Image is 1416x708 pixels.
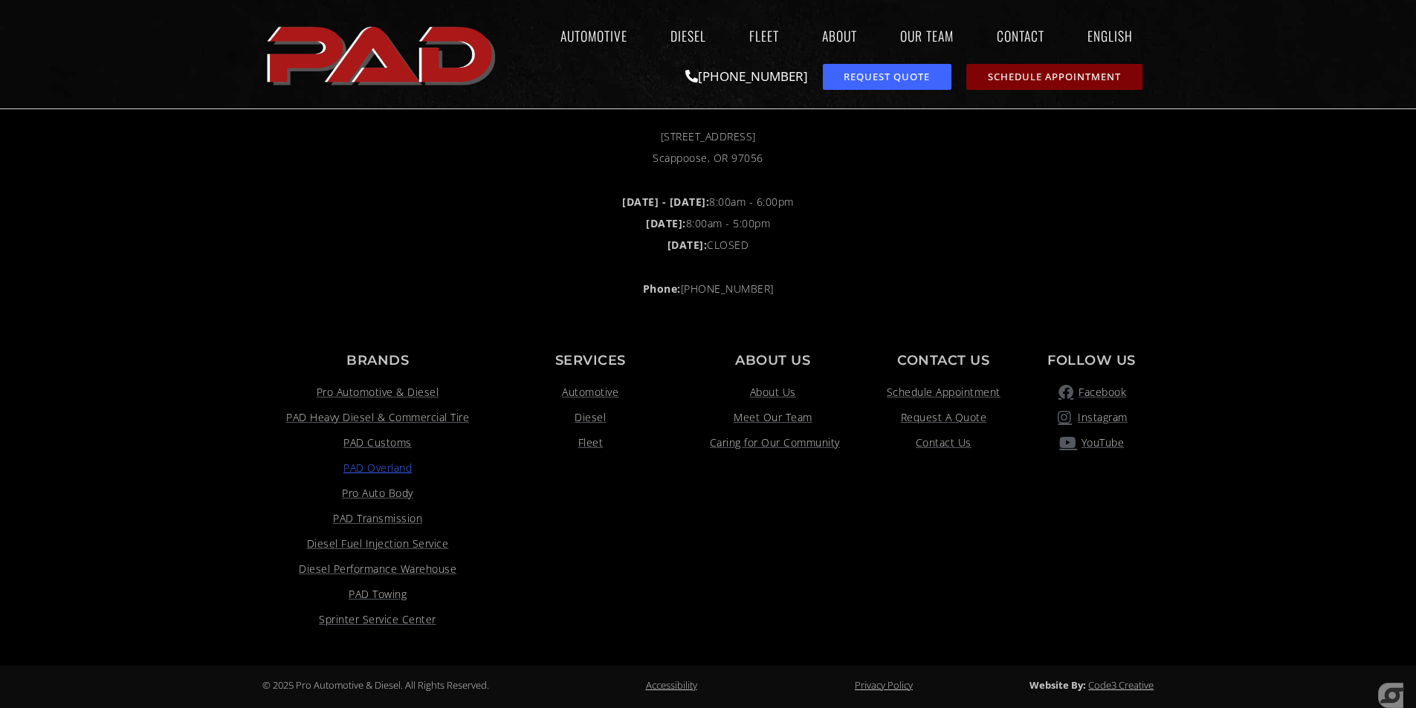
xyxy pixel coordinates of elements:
span: Request Quote [844,72,930,82]
span: YouTube [1078,434,1125,452]
a: Visit link opens in a new tab [270,611,486,629]
span: CLOSED [667,236,749,254]
b: [DATE] - [DATE]: [622,195,709,209]
span: Schedule Appointment [887,383,1000,401]
nav: Menu [503,19,1154,53]
span: Instagram [1074,409,1128,426]
span: 8:00am - 5:00pm [646,215,770,233]
b: [DATE]: [667,238,708,252]
a: Request A Quote [865,409,1021,426]
p: Follow Us [1036,354,1146,367]
a: Meet Our Team [695,409,850,426]
span: Facebook [1075,383,1126,401]
p: Services [501,354,681,367]
a: PAD Transmission [270,510,486,527]
a: schedule repair or service appointment [966,64,1142,90]
a: Visit link opens in a new tab [270,409,486,426]
span: PAD Heavy Diesel & Commercial Tire [286,409,469,426]
span: PAD Transmission [333,510,422,527]
a: Fleet [735,19,793,53]
a: Visit link opens in a new tab [270,484,486,502]
a: Code3 Creative [1088,678,1154,692]
a: About Us [695,383,850,401]
span: Sprinter Service Center [319,611,436,629]
a: Phone:[PHONE_NUMBER] [270,280,1147,298]
b: [DATE]: [646,216,686,230]
span: Request A Quote [901,409,987,426]
strong: Website By: [1029,678,1086,692]
a: Automotive [546,19,641,53]
span: 8:00am - 6:00pm [622,193,794,211]
a: Diesel [501,409,681,426]
span: [STREET_ADDRESS] [661,128,756,146]
span: PAD Towing [349,585,407,603]
img: The image shows the word "PAD" in bold, red, uppercase letters with a slight shadow effect. [262,14,503,94]
a: Visit link opens in a new tab [270,535,486,553]
a: Fleet [501,434,681,452]
a: Our Team [886,19,968,53]
p: Brands [270,354,486,367]
span: Pro Auto Body [342,484,413,502]
a: Contact [983,19,1058,53]
a: Automotive [501,383,681,401]
span: Diesel [575,409,606,426]
p: Contact us [865,354,1021,367]
span: Caring for Our Community [706,434,840,452]
span: About Us [750,383,796,401]
span: [PHONE_NUMBER] [643,280,774,298]
a: Caring for Our Community [695,434,850,452]
a: Schedule Appointment [865,383,1021,401]
a: pro automotive and diesel facebook page [1036,383,1146,401]
span: PAD Customs [343,434,412,452]
span: Pro Automotive & Diesel [317,383,439,401]
a: Visit link opens in a new tab [270,585,486,603]
a: YouTube [1036,434,1146,452]
a: PAD Customs [270,434,486,452]
a: Pro Automotive & Diesel [270,383,486,401]
span: PAD Overland [343,459,412,477]
span: Automotive [562,383,618,401]
a: Privacy Policy [855,678,913,692]
a: Diesel [656,19,720,53]
span: Diesel Performance Warehouse [299,560,456,578]
a: pro automotive and diesel home page [262,14,503,94]
p: About Us [695,354,850,367]
div: © 2025 Pro Automotive & Diesel. All Rights Reserved. [262,673,568,697]
span: Schedule Appointment [988,72,1121,82]
a: [PHONE_NUMBER] [685,68,808,85]
a: Accessibility [646,678,697,692]
a: Visit link opens in a new tab [270,459,486,477]
a: Contact Us [865,434,1021,452]
span: Diesel Fuel Injection Service [307,535,449,553]
a: pro automotive and diesel instagram page [1036,409,1146,426]
a: Visit link opens in a new tab [270,560,486,578]
strong: Phone: [643,282,681,296]
span: Fleet [578,434,604,452]
span: Meet Our Team [734,409,812,426]
a: request a service or repair quote [823,64,951,90]
a: About [808,19,871,53]
span: Contact Us [916,434,972,452]
a: English [1073,19,1154,53]
span: Scappoose, OR 97056 [653,149,763,167]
